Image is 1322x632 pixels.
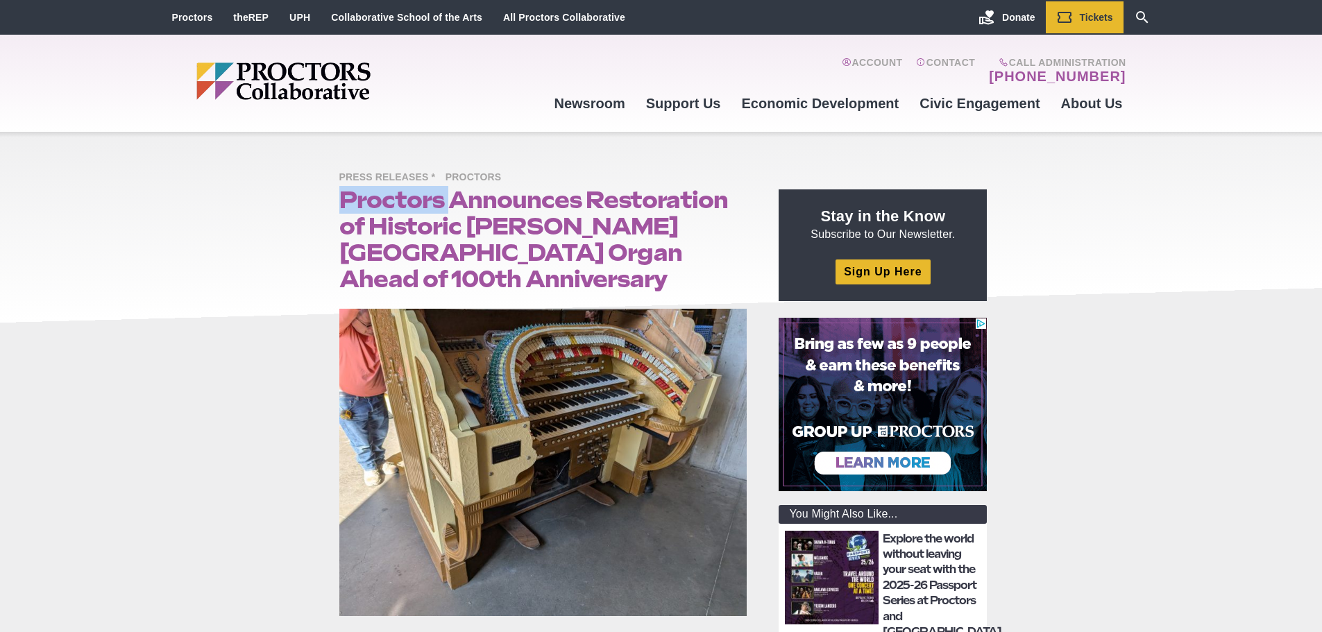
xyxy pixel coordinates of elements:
a: Civic Engagement [909,85,1050,122]
a: About Us [1051,85,1133,122]
a: [PHONE_NUMBER] [989,68,1126,85]
span: Press Releases * [339,169,443,187]
a: Proctors [446,171,508,182]
div: You Might Also Like... [779,505,987,524]
a: Search [1124,1,1161,33]
span: Tickets [1080,12,1113,23]
iframe: Advertisement [779,318,987,491]
a: Tickets [1046,1,1124,33]
p: Subscribe to Our Newsletter. [795,206,970,242]
a: Support Us [636,85,731,122]
a: All Proctors Collaborative [503,12,625,23]
img: thumbnail: Explore the world without leaving your seat with the 2025-26 Passport Series at Procto... [785,531,879,624]
a: Donate [968,1,1045,33]
span: Call Administration [985,57,1126,68]
strong: Stay in the Know [821,207,946,225]
a: Press Releases * [339,171,443,182]
img: Proctors logo [196,62,477,100]
a: Collaborative School of the Arts [331,12,482,23]
a: Account [842,57,902,85]
span: Proctors [446,169,508,187]
a: Sign Up Here [836,259,930,284]
a: Newsroom [543,85,635,122]
span: Donate [1002,12,1035,23]
a: theREP [233,12,269,23]
a: Contact [916,57,975,85]
a: Proctors [172,12,213,23]
a: Economic Development [731,85,910,122]
a: UPH [289,12,310,23]
h1: Proctors Announces Restoration of Historic [PERSON_NAME][GEOGRAPHIC_DATA] Organ Ahead of 100th An... [339,187,747,292]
